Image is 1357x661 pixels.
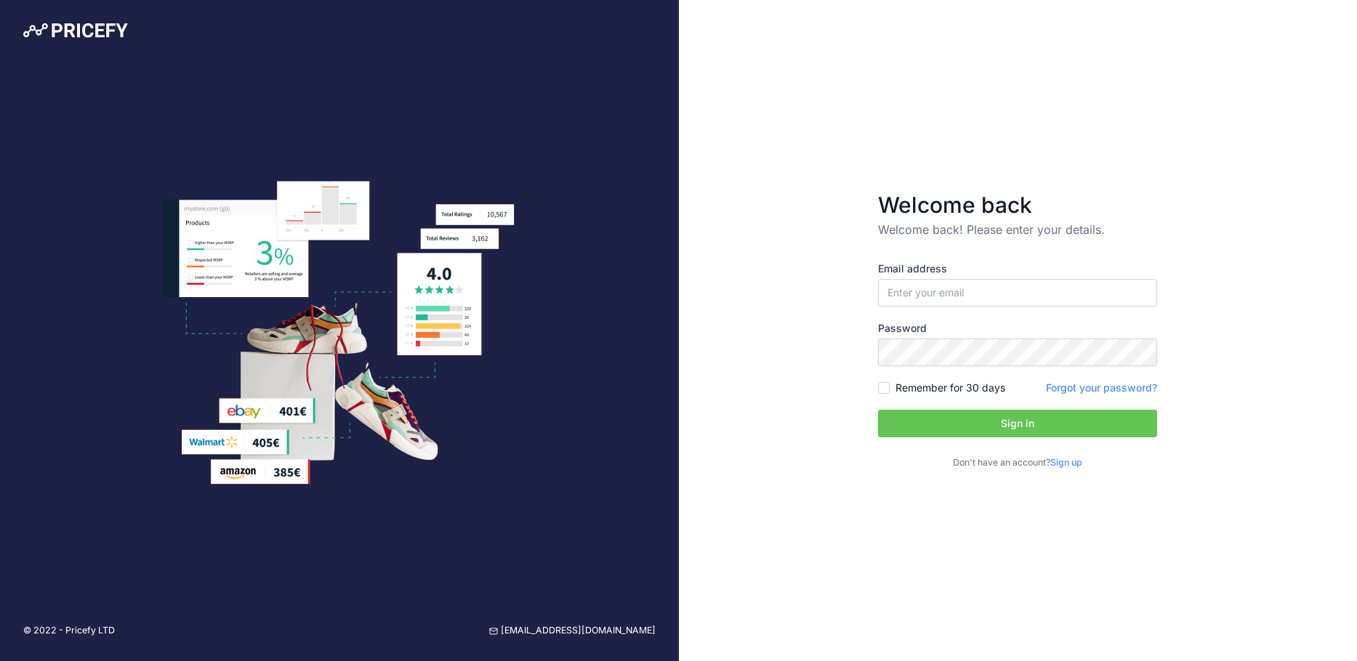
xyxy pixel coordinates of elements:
label: Email address [878,261,1157,276]
p: © 2022 - Pricefy LTD [23,624,115,638]
img: Pricefy [23,23,128,38]
input: Enter your email [878,279,1157,307]
a: [EMAIL_ADDRESS][DOMAIN_NAME] [489,624,656,638]
a: Forgot your password? [1046,381,1157,394]
p: Don't have an account? [878,456,1157,470]
h3: Welcome back [878,192,1157,218]
a: Sign up [1050,457,1082,468]
label: Password [878,321,1157,336]
label: Remember for 30 days [895,381,1005,395]
button: Sign in [878,410,1157,437]
p: Welcome back! Please enter your details. [878,221,1157,238]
